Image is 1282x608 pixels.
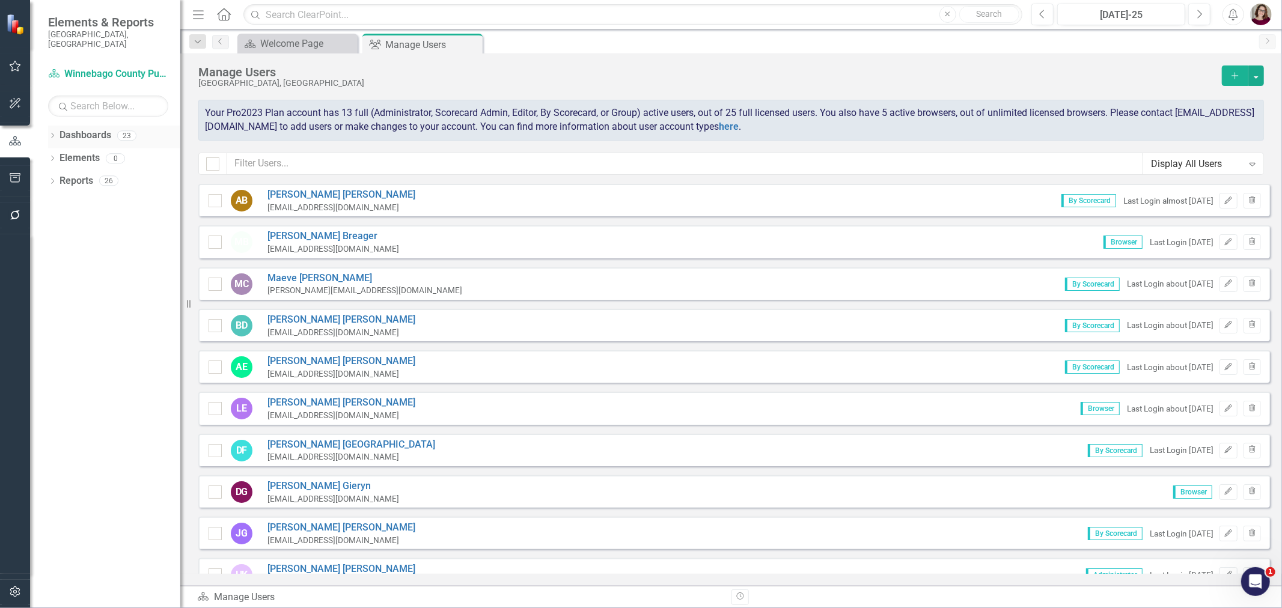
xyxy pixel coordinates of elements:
span: Browser [1173,485,1212,499]
div: 0 [106,153,125,163]
div: 26 [99,176,118,186]
div: Last Login [DATE] [1150,445,1213,456]
span: By Scorecard [1061,194,1116,207]
div: Last Login [DATE] [1150,528,1213,540]
button: Search [959,6,1019,23]
span: By Scorecard [1065,278,1120,291]
div: DG [231,481,252,503]
a: Reports [60,174,93,188]
div: Last Login almost [DATE] [1123,195,1213,207]
span: Your Pro2023 Plan account has 13 full (Administrator, Scorecard Admin, Editor, By Scorecard, or G... [205,107,1254,132]
div: Last Login [DATE] [1150,237,1213,248]
div: Last Login [DATE] [1150,570,1213,581]
div: [EMAIL_ADDRESS][DOMAIN_NAME] [267,243,399,255]
span: By Scorecard [1065,319,1120,332]
div: AB [231,190,252,211]
div: Last Login about [DATE] [1127,278,1213,290]
a: [PERSON_NAME] [GEOGRAPHIC_DATA] [267,438,435,452]
div: [EMAIL_ADDRESS][DOMAIN_NAME] [267,368,415,380]
div: BD [231,315,252,336]
div: Welcome Page [260,36,355,51]
a: [PERSON_NAME] [PERSON_NAME] [267,354,415,368]
span: 1 [1266,567,1275,577]
div: HK [231,564,252,586]
input: Search Below... [48,96,168,117]
span: By Scorecard [1065,360,1120,374]
iframe: Intercom live chat [1241,567,1270,596]
a: Welcome Page [240,36,355,51]
div: [EMAIL_ADDRESS][DOMAIN_NAME] [267,202,415,213]
div: Last Login about [DATE] [1127,320,1213,331]
div: [EMAIL_ADDRESS][DOMAIN_NAME] [267,410,415,421]
a: [PERSON_NAME] [PERSON_NAME] [267,188,415,202]
a: here [719,121,739,132]
button: [DATE]-25 [1057,4,1185,25]
span: By Scorecard [1088,527,1143,540]
div: [PERSON_NAME][EMAIL_ADDRESS][DOMAIN_NAME] [267,285,462,296]
a: [PERSON_NAME] Gieryn [267,479,399,493]
span: Browser [1103,236,1143,249]
a: Maeve [PERSON_NAME] [267,272,462,285]
div: [GEOGRAPHIC_DATA], [GEOGRAPHIC_DATA] [198,79,1216,88]
div: Last Login about [DATE] [1127,362,1213,373]
div: Manage Users [198,65,1216,79]
div: AE [231,356,252,378]
a: [PERSON_NAME] [PERSON_NAME] [267,396,415,410]
div: 23 [117,130,136,141]
div: [EMAIL_ADDRESS][DOMAIN_NAME] [267,451,435,463]
div: Manage Users [385,37,480,52]
span: Browser [1081,402,1120,415]
div: Last Login about [DATE] [1127,403,1213,415]
div: MB [231,231,252,253]
img: ClearPoint Strategy [6,14,27,35]
span: Elements & Reports [48,15,168,29]
div: LE [231,398,252,419]
a: Elements [60,151,100,165]
a: [PERSON_NAME] [PERSON_NAME] [267,313,415,327]
a: Dashboards [60,129,111,142]
div: DF [231,440,252,461]
a: [PERSON_NAME] [PERSON_NAME] [267,521,415,535]
a: [PERSON_NAME] Breager [267,230,399,243]
input: Filter Users... [227,153,1143,175]
a: [PERSON_NAME] [PERSON_NAME] [267,562,415,576]
a: Winnebago County Public Health [48,67,168,81]
div: JG [231,523,252,544]
div: [DATE]-25 [1061,8,1181,22]
div: Manage Users [197,591,722,604]
span: Search [976,9,1002,19]
div: [EMAIL_ADDRESS][DOMAIN_NAME] [267,327,415,338]
span: Administrator [1086,568,1143,582]
span: By Scorecard [1088,444,1143,457]
input: Search ClearPoint... [243,4,1022,25]
div: [EMAIL_ADDRESS][DOMAIN_NAME] [267,535,415,546]
div: Display All Users [1151,157,1243,171]
small: [GEOGRAPHIC_DATA], [GEOGRAPHIC_DATA] [48,29,168,49]
img: Sarahjean Schluechtermann [1250,4,1272,25]
div: [EMAIL_ADDRESS][DOMAIN_NAME] [267,493,399,505]
div: MC [231,273,252,295]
